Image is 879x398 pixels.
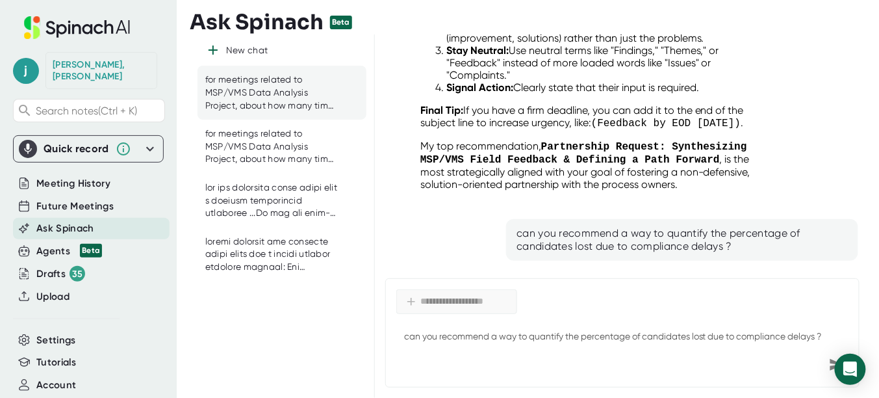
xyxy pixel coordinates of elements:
button: Ask Spinach [36,221,94,236]
div: can you recommend a way to quantify the percentage of candidates lost due to compliance delays ? [516,227,848,253]
strong: Signal Action: [446,81,513,94]
div: lor ips dolorsita conse adipi elit s doeiusm temporincid utlaboree ...Do mag ali enim-admin venia... [205,181,339,220]
div: Open Intercom Messenger [835,354,866,385]
div: Quick record [44,142,109,155]
div: 35 [70,266,85,282]
li: Clearly state that their input is required. [446,81,752,94]
button: Upload [36,289,70,304]
div: for meetings related to MSP/VMS Data Analysis Project, about how many times did issues regarding ... [205,127,339,166]
button: Agents Beta [36,244,102,259]
strong: Final Tip: [420,104,463,116]
li: Use neutral terms like "Findings," "Themes," or "Feedback" instead of more loaded words like "Iss... [446,44,752,81]
span: Search notes (Ctrl + K) [36,105,137,117]
button: Future Meetings [36,199,114,214]
div: for meetings related to MSP/VMS Data Analysis Project, about how many times did issues regarding ... [205,73,339,112]
div: New chat [226,45,268,57]
div: Beta [80,244,102,258]
code: Partnership Request: Synthesizing MSP/VMS Field Feedback & Defining a Path Forward [420,141,747,166]
div: Send message [825,353,848,377]
div: Quick record [19,136,158,162]
div: loremi dolorsit ame consecte adipi elits doe t incidi utlabor etdolore magnaal: Eni Adminimve: - ... [205,235,339,274]
div: Agents [36,244,102,259]
button: Drafts 35 [36,266,85,282]
div: Flores, Juan [53,59,150,82]
button: Account [36,378,76,393]
strong: Stay Neutral: [446,44,509,57]
span: j [13,58,39,84]
div: Drafts [36,266,85,282]
button: Meeting History [36,176,110,191]
button: Settings [36,333,76,348]
p: My top recommendation, , is the most strategically aligned with your goal of fostering a non-defe... [420,140,752,191]
p: If you have a firm deadline, you can add it to the end of the subject line to increase urgency, l... [420,104,752,129]
h3: Ask Spinach [190,10,324,34]
code: (Feedback by EOD [DATE]) [591,118,741,129]
div: Beta [330,16,352,29]
button: Tutorials [36,355,76,370]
